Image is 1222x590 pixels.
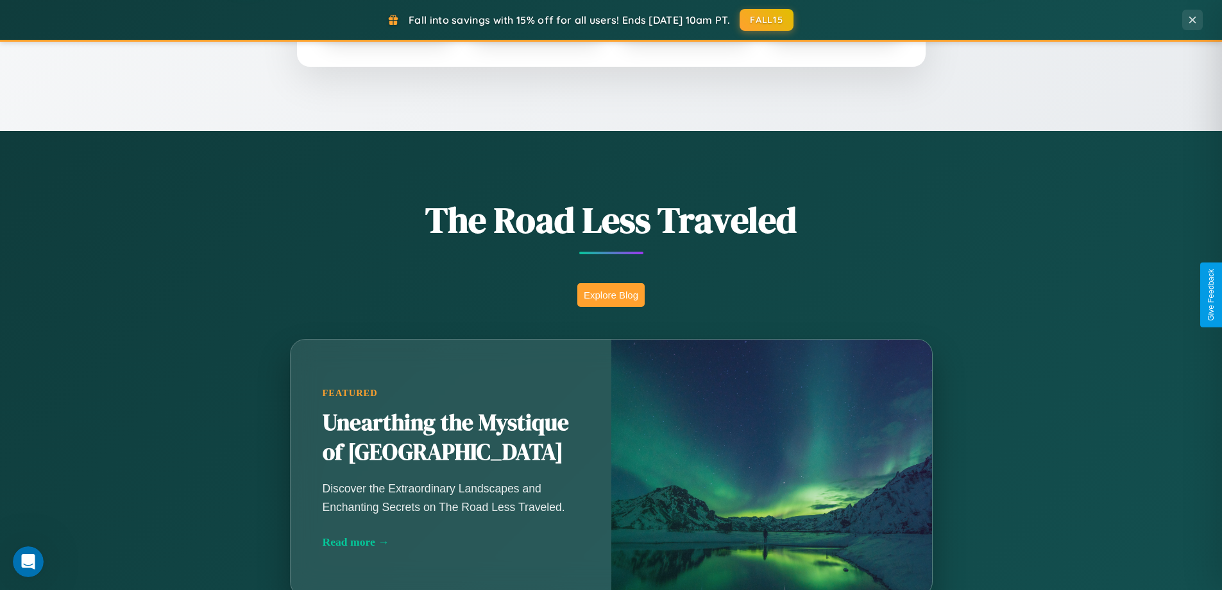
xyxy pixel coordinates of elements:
button: FALL15 [740,9,793,31]
span: Fall into savings with 15% off for all users! Ends [DATE] 10am PT. [409,13,730,26]
div: Give Feedback [1207,269,1216,321]
h1: The Road Less Traveled [226,195,996,245]
div: Read more → [323,535,579,549]
button: Explore Blog [577,283,645,307]
p: Discover the Extraordinary Landscapes and Enchanting Secrets on The Road Less Traveled. [323,480,579,516]
div: Featured [323,388,579,399]
iframe: Intercom live chat [13,546,44,577]
h2: Unearthing the Mystique of [GEOGRAPHIC_DATA] [323,408,579,467]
